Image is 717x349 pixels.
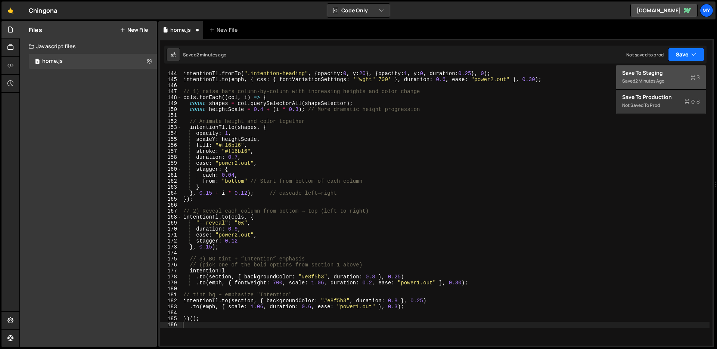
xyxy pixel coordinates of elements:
[160,124,182,130] div: 153
[160,95,182,101] div: 148
[160,220,182,226] div: 169
[29,54,157,69] div: 16722/45723.js
[616,90,706,114] button: Save to ProductionS Not saved to prod
[160,208,182,214] div: 167
[160,214,182,220] div: 168
[160,286,182,292] div: 180
[685,98,700,105] span: S
[1,1,20,19] a: 🤙
[160,142,182,148] div: 156
[622,69,700,77] div: Save to Staging
[160,106,182,112] div: 150
[160,89,182,95] div: 147
[622,77,700,86] div: Saved
[160,83,182,89] div: 146
[196,52,226,58] div: 2 minutes ago
[170,26,191,34] div: home.js
[160,136,182,142] div: 155
[160,226,182,232] div: 170
[160,178,182,184] div: 162
[622,101,700,110] div: Not saved to prod
[160,274,182,280] div: 178
[160,250,182,256] div: 174
[160,148,182,154] div: 157
[160,172,182,178] div: 161
[160,160,182,166] div: 159
[42,58,63,65] div: home.js
[29,6,57,15] div: Chingona
[160,244,182,250] div: 173
[668,48,704,61] button: Save
[160,292,182,298] div: 181
[630,4,698,17] a: [DOMAIN_NAME]
[160,304,182,310] div: 183
[160,268,182,274] div: 177
[35,59,40,65] span: 1
[160,166,182,172] div: 160
[20,39,157,54] div: Javascript files
[29,26,42,34] h2: Files
[160,196,182,202] div: 165
[160,71,182,77] div: 144
[160,202,182,208] div: 166
[160,130,182,136] div: 154
[160,77,182,83] div: 145
[160,280,182,286] div: 179
[160,118,182,124] div: 152
[160,238,182,244] div: 172
[622,93,700,101] div: Save to Production
[160,232,182,238] div: 171
[616,65,706,90] button: Save to StagingS Saved2 minutes ago
[120,27,148,33] button: New File
[183,52,226,58] div: Saved
[160,298,182,304] div: 182
[160,322,182,328] div: 186
[160,316,182,322] div: 185
[327,4,390,17] button: Code Only
[690,74,700,81] span: S
[160,184,182,190] div: 163
[160,112,182,118] div: 151
[626,52,664,58] div: Not saved to prod
[160,262,182,268] div: 176
[160,101,182,106] div: 149
[160,190,182,196] div: 164
[209,26,240,34] div: New File
[160,154,182,160] div: 158
[700,4,713,17] a: My
[635,78,664,84] div: 2 minutes ago
[160,256,182,262] div: 175
[160,310,182,316] div: 184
